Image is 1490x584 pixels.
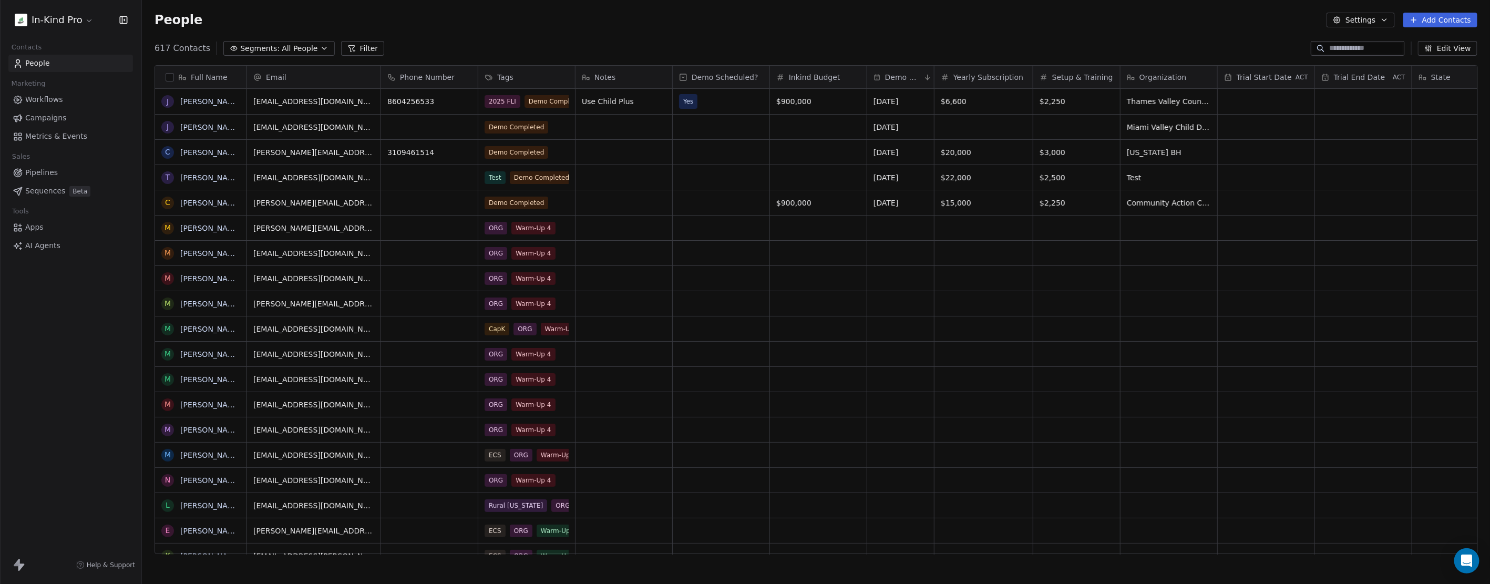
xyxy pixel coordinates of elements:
[253,450,374,460] span: [EMAIL_ADDRESS][DOMAIN_NAME]
[400,72,455,83] span: Phone Number
[776,96,860,107] span: $900,000
[253,374,374,385] span: [EMAIL_ADDRESS][DOMAIN_NAME]
[25,186,65,197] span: Sequences
[885,72,921,83] span: Demo Date
[874,147,928,158] span: [DATE]
[155,89,247,555] div: grid
[511,348,555,361] span: Warm-Up 4
[25,240,60,251] span: AI Agents
[1040,96,1114,107] span: $2,250
[253,147,374,158] span: [PERSON_NAME][EMAIL_ADDRESS][DOMAIN_NAME]
[180,325,317,333] a: [PERSON_NAME] De [PERSON_NAME]
[485,398,507,411] span: ORG
[165,399,171,410] div: M
[874,198,928,208] span: [DATE]
[155,12,202,28] span: People
[387,147,471,158] span: 3109461514
[485,121,548,134] span: Demo Completed
[165,273,171,284] div: M
[485,348,507,361] span: ORG
[1315,66,1412,88] div: Trial End DateACT
[485,146,548,159] span: Demo Completed
[513,323,536,335] span: ORG
[511,398,555,411] span: Warm-Up 4
[253,172,374,183] span: [EMAIL_ADDRESS][DOMAIN_NAME]
[485,171,506,184] span: Test
[7,39,46,55] span: Contacts
[7,76,50,91] span: Marketing
[510,550,532,562] span: ORG
[253,96,374,107] span: [EMAIL_ADDRESS][DOMAIN_NAME]
[8,164,133,181] a: Pipelines
[1296,73,1308,81] span: ACT
[253,223,374,233] span: [PERSON_NAME][EMAIL_ADDRESS][PERSON_NAME][DOMAIN_NAME]
[497,72,513,83] span: Tags
[180,375,241,384] a: [PERSON_NAME]
[180,199,241,207] a: [PERSON_NAME]
[165,449,171,460] div: M
[1040,198,1114,208] span: $2,250
[770,66,867,88] div: Inkind Budget
[253,526,374,536] span: [PERSON_NAME][EMAIL_ADDRESS][PERSON_NAME][DOMAIN_NAME]
[165,248,171,259] div: M
[485,499,547,512] span: Rural [US_STATE]
[537,550,580,562] span: Warm-Up 2
[165,475,170,486] div: N
[155,42,210,55] span: 617 Contacts
[180,527,241,535] a: [PERSON_NAME]
[253,399,374,410] span: [EMAIL_ADDRESS][DOMAIN_NAME]
[165,298,171,309] div: m
[166,172,170,183] div: T
[941,172,1026,183] span: $22,000
[485,95,520,108] span: 2025 FLI
[15,14,27,26] img: IKP200x200.png
[867,66,934,88] div: Demo Date
[167,96,169,107] div: J
[485,247,507,260] span: ORG
[76,561,135,569] a: Help & Support
[69,186,90,197] span: Beta
[8,109,133,127] a: Campaigns
[165,424,171,435] div: M
[934,66,1033,88] div: Yearly Subscription
[511,373,555,386] span: Warm-Up 4
[180,552,241,560] a: [PERSON_NAME]
[166,500,170,511] div: L
[1127,172,1211,183] span: Test
[165,349,171,360] div: M
[25,131,87,142] span: Metrics & Events
[941,147,1026,158] span: $20,000
[1393,73,1405,81] span: ACT
[1431,72,1451,83] span: State
[941,198,1026,208] span: $15,000
[165,197,170,208] div: C
[180,476,241,485] a: [PERSON_NAME]
[180,501,241,510] a: [PERSON_NAME]
[525,95,588,108] span: Demo Completed
[485,298,507,310] span: ORG
[253,425,374,435] span: [EMAIL_ADDRESS][DOMAIN_NAME]
[8,91,133,108] a: Workflows
[25,167,58,178] span: Pipelines
[165,147,170,158] div: C
[180,148,241,157] a: [PERSON_NAME]
[485,373,507,386] span: ORG
[537,525,580,537] span: Warm-Up 2
[683,96,693,107] span: Yes
[510,449,532,462] span: ORG
[253,500,374,511] span: [EMAIL_ADDRESS][DOMAIN_NAME]
[1139,72,1187,83] span: Organization
[478,66,575,88] div: Tags
[1454,548,1479,573] div: Open Intercom Messenger
[180,274,241,283] a: [PERSON_NAME]
[253,551,374,561] span: [EMAIL_ADDRESS][PERSON_NAME][DOMAIN_NAME]
[180,97,241,106] a: [PERSON_NAME]
[510,171,573,184] span: Demo Completed
[87,561,135,569] span: Help & Support
[165,550,170,561] div: K
[941,96,1026,107] span: $6,600
[582,96,666,107] span: Use Child Plus
[1418,41,1477,56] button: Edit View
[511,298,555,310] span: Warm-Up 4
[13,11,96,29] button: In-Kind Pro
